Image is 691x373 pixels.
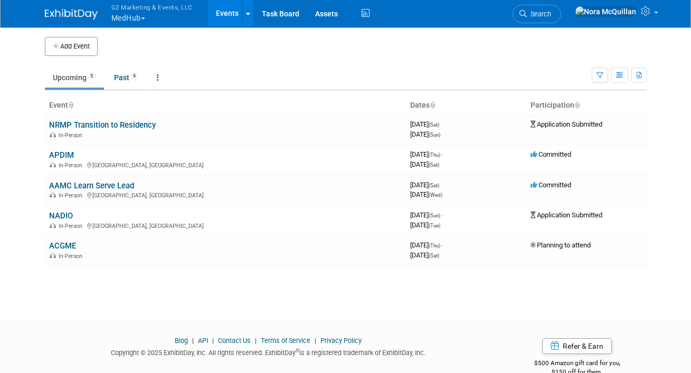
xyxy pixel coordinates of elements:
a: Search [513,5,561,23]
img: In-Person Event [50,223,56,228]
a: NADIO [49,211,73,221]
img: In-Person Event [50,132,56,137]
span: Committed [531,150,571,158]
span: [DATE] [410,181,442,189]
a: AAMC Learn Serve Lead [49,181,134,190]
span: (Wed) [429,192,442,198]
span: | [312,337,319,345]
a: Sort by Participation Type [574,101,580,109]
span: Application Submitted [531,211,602,219]
a: Terms of Service [261,337,310,345]
span: (Tue) [429,223,440,228]
span: [DATE] [410,130,440,138]
a: Privacy Policy [320,337,362,345]
div: [GEOGRAPHIC_DATA], [GEOGRAPHIC_DATA] [49,190,402,199]
span: (Sat) [429,162,439,168]
div: [GEOGRAPHIC_DATA], [GEOGRAPHIC_DATA] [49,160,402,169]
span: In-Person [59,162,86,169]
span: [DATE] [410,221,440,229]
span: [DATE] [410,160,439,168]
span: (Sun) [429,132,440,138]
span: Planning to attend [531,241,591,249]
button: Add Event [45,37,98,56]
span: Application Submitted [531,120,602,128]
span: - [441,181,442,189]
a: APDIM [49,150,74,160]
a: API [198,337,208,345]
span: - [442,241,443,249]
span: In-Person [59,132,86,139]
img: In-Person Event [50,253,56,258]
span: | [190,337,196,345]
span: In-Person [59,223,86,229]
span: | [210,337,216,345]
span: (Thu) [429,243,440,248]
a: Refer & Earn [542,338,612,354]
a: ACGME [49,241,76,251]
span: (Sat) [429,183,439,188]
sup: ® [296,348,299,353]
img: In-Person Event [50,192,56,197]
span: - [442,150,443,158]
span: [DATE] [410,241,443,249]
a: Sort by Event Name [68,101,73,109]
img: In-Person Event [50,162,56,167]
span: (Thu) [429,152,440,158]
th: Participation [526,97,647,114]
span: 9 [130,72,139,80]
span: 5 [87,72,96,80]
span: Committed [531,181,571,189]
span: In-Person [59,192,86,199]
span: - [442,211,443,219]
img: Nora McQuillan [575,6,637,17]
span: Search [527,10,551,18]
th: Event [45,97,406,114]
span: | [252,337,259,345]
span: [DATE] [410,211,443,219]
span: [DATE] [410,150,443,158]
a: NRMP Transition to Residency [49,120,156,130]
a: Sort by Start Date [430,101,435,109]
th: Dates [406,97,526,114]
span: (Sat) [429,253,439,259]
a: Past9 [106,68,147,88]
span: (Sun) [429,213,440,218]
div: [GEOGRAPHIC_DATA], [GEOGRAPHIC_DATA] [49,221,402,229]
span: G2 Marketing & Events, LLC [111,2,193,13]
span: [DATE] [410,190,442,198]
a: Contact Us [218,337,251,345]
span: In-Person [59,253,86,260]
span: [DATE] [410,251,439,259]
div: Copyright © 2025 ExhibitDay, Inc. All rights reserved. ExhibitDay is a registered trademark of Ex... [45,346,493,358]
a: Upcoming5 [45,68,104,88]
a: Blog [175,337,188,345]
span: [DATE] [410,120,442,128]
img: ExhibitDay [45,9,98,20]
span: - [441,120,442,128]
span: (Sat) [429,122,439,128]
